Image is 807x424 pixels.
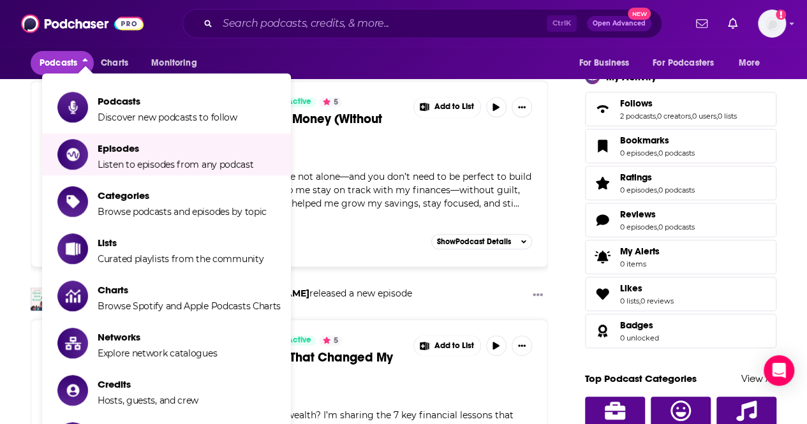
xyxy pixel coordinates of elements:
a: Charts [93,51,136,75]
span: For Podcasters [653,54,714,72]
img: Podchaser - Follow, Share and Rate Podcasts [21,11,144,36]
span: Likes [585,277,776,311]
span: Badges [620,319,653,331]
span: My Alerts [589,248,615,266]
span: Follows [620,98,653,109]
span: , [656,112,657,121]
span: Likes [620,282,642,294]
button: open menu [730,51,776,75]
span: Credits [98,378,198,390]
span: New [628,8,651,20]
span: Browse Spotify and Apple Podcasts Charts [98,300,281,312]
a: Show notifications dropdown [723,13,743,34]
a: 0 episodes [620,223,657,231]
button: Open AdvancedNew [587,16,651,31]
span: Podcasts [40,54,77,72]
span: Follows [585,92,776,126]
a: Ratings [620,172,695,183]
a: Badges [620,319,659,331]
button: Show More Button [512,335,532,356]
button: Show More Button [414,335,480,356]
a: Bookmarks [620,135,695,146]
button: open menu [142,51,213,75]
button: Show More Button [414,97,480,117]
span: Browse podcasts and episodes by topic [98,206,267,217]
button: Show profile menu [758,10,786,38]
a: 0 unlocked [620,333,659,342]
a: Reviews [620,208,695,220]
span: Badges [585,314,776,348]
span: , [691,112,692,121]
span: Networks [98,331,217,343]
span: Discover new podcasts to follow [98,112,237,123]
span: Show Podcast Details [437,237,511,246]
div: Open Intercom Messenger [764,355,794,386]
span: Ratings [620,172,652,183]
span: 0 items [620,260,660,268]
span: , [657,223,658,231]
button: ShowPodcast Details [431,234,532,249]
a: Show notifications dropdown [691,13,713,34]
a: 0 episodes [620,186,657,194]
a: Likes [589,285,615,303]
a: 0 lists [620,296,639,305]
span: Charts [101,54,128,72]
span: More [739,54,760,72]
a: Bookmarks [589,137,615,155]
span: Listen to episodes from any podcast [98,159,254,170]
a: 0 podcasts [658,186,695,194]
span: Curated playlists from the community [98,253,263,265]
a: 0 creators [657,112,691,121]
a: View All [741,372,776,384]
span: Add to List [434,102,474,112]
span: Lists [98,237,263,249]
span: , [657,149,658,157]
span: ... [514,198,519,209]
a: 0 reviews [640,296,674,305]
button: Show More Button [512,97,532,117]
a: 0 users [692,112,716,121]
span: Podcasts [98,95,237,107]
a: Badges [589,322,615,340]
button: close menu [31,51,94,75]
a: Ratings [589,174,615,192]
a: 0 episodes [620,149,657,157]
span: , [716,112,718,121]
span: Bookmarks [620,135,669,146]
span: Categories [98,189,267,201]
span: Monitoring [151,54,196,72]
a: 0 podcasts [658,223,695,231]
input: Search podcasts, credits, & more... [218,13,547,34]
a: 2 podcasts [620,112,656,121]
span: , [639,296,640,305]
span: Ratings [585,166,776,200]
a: 0 lists [718,112,737,121]
span: Add to List [434,341,474,351]
a: My Alerts [585,240,776,274]
a: Follows [620,98,737,109]
span: My Alerts [620,245,660,257]
span: Reviews [620,208,656,220]
span: For Business [579,54,629,72]
img: The Clever Girls Know Podcast With Bola Sokunbi [31,288,54,311]
img: User Profile [758,10,786,38]
span: Logged in as amooers [758,10,786,38]
a: 0 podcasts [658,149,695,157]
span: Ctrl K [547,15,577,32]
button: Show More Button [528,288,548,303]
a: Likes [620,282,674,294]
span: Bookmarks [585,129,776,163]
span: Open Advanced [593,20,646,27]
span: Episodes [98,142,254,154]
span: Reviews [585,203,776,237]
div: Search podcasts, credits, & more... [182,9,662,38]
a: Reviews [589,211,615,229]
span: Hosts, guests, and crew [98,395,198,406]
span: Explore network catalogues [98,347,217,359]
a: Top Podcast Categories [585,372,697,384]
button: open menu [570,51,645,75]
a: Follows [589,100,615,118]
span: Charts [98,284,281,296]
